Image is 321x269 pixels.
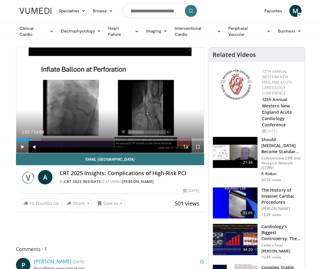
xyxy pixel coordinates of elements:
a: 12th Annual Western New England Acute Cardiology Conference [262,69,292,96]
div: [DATE] [183,188,199,193]
a: Email [GEOGRAPHIC_DATA] [16,153,204,165]
a: Imaging [142,25,171,37]
a: [PERSON_NAME] [34,258,71,265]
button: Play [16,141,28,153]
a: Heart Failure [104,25,142,37]
h3: The History of Invasive Cardiac Procedures [261,187,301,205]
a: M [289,5,301,17]
p: P. Ridker [261,172,301,176]
span: 2:02 [22,130,30,134]
img: a9c9c892-6047-43b2-99ef-dda026a14e5f.150x105_q85_crop-smart_upscale.jpg [213,187,257,219]
a: Business [274,25,305,37]
button: Fullscreen [192,141,204,153]
h3: Cardiology’s Biggest Controversy: The Lumen or the Wall - the Curiou… [261,224,301,242]
p: 10.8K views [261,255,281,260]
button: Save to [95,199,125,208]
a: 34:20 Cardiology’s Biggest Controversy: The Lumen or the Wall - the Curiou… Cedars Sinai [PERSON_... [213,224,301,260]
p: 20.7K views [261,178,281,182]
p: Cedars Sinai [261,243,301,248]
span: 53:05 [241,210,255,216]
img: CRT 2025 Insights [21,170,36,184]
button: Share [64,199,92,208]
a: Electrophysiology [57,25,104,37]
span: 34:20 [241,247,255,253]
img: d453240d-5894-4336-be61-abca2891f366.150x105_q85_crop-smart_upscale.jpg [213,224,257,255]
h4: CRT 2025 Insights: Complications of High-Risk PCI [60,170,199,177]
a: Favorites [261,5,286,17]
button: Playback Rate [180,141,192,153]
span: 24:04 [34,130,44,134]
iframe: Advertisement [65,216,155,231]
a: Clinical Cardio [16,25,57,37]
a: [PERSON_NAME] [122,179,154,184]
p: [PERSON_NAME] [261,206,301,211]
h3: Should [MEDICAL_DATA] Become Standard Therapy for CAD? [261,137,301,155]
a: 10 Thumbs Up [21,199,62,208]
span: 501 views [175,200,199,207]
img: VuMedi Logo [20,8,51,14]
p: Collaborative CME and Research Network (CCRN) [261,156,301,170]
a: Browse [89,5,117,17]
p: [PERSON_NAME] [261,249,301,254]
span: 10 [30,200,34,206]
video-js: Video Player [16,48,204,153]
h4: Related Videos [213,51,256,58]
span: Comments 1 [16,245,204,253]
input: Search topics, interventions [123,4,198,18]
a: CRT 2025 Insights [64,179,101,184]
span: / [31,130,33,134]
a: 21:34 Should [MEDICAL_DATA] Become Standard Therapy for CAD? Collaborative CME and Research Netwo... [213,137,301,182]
a: Interventional Cardio [171,25,225,37]
span: 21:34 [241,159,255,165]
small: [DATE] [73,259,84,264]
p: 12.2K views [261,212,281,217]
div: Progress Bar [16,138,204,141]
button: Mute [28,141,40,153]
a: A [38,170,52,184]
a: Specialties [55,5,89,17]
div: [DATE] [262,128,300,134]
div: By FEATURING [60,179,199,184]
img: 0954f259-7907-4053-a817-32a96463ecc8.png.150x105_q85_autocrop_double_scale_upscale_version-0.2.png [220,69,253,100]
a: 12th Annual Western New England Acute Cardiology Conference [262,97,292,128]
a: 53:05 The History of Invasive Cardiac Procedures [PERSON_NAME] 12.2K views [213,187,301,219]
img: eb63832d-2f75-457d-8c1a-bbdc90eb409c.150x105_q85_crop-smart_upscale.jpg [213,137,257,168]
a: Peripheral Vascular [225,25,274,37]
